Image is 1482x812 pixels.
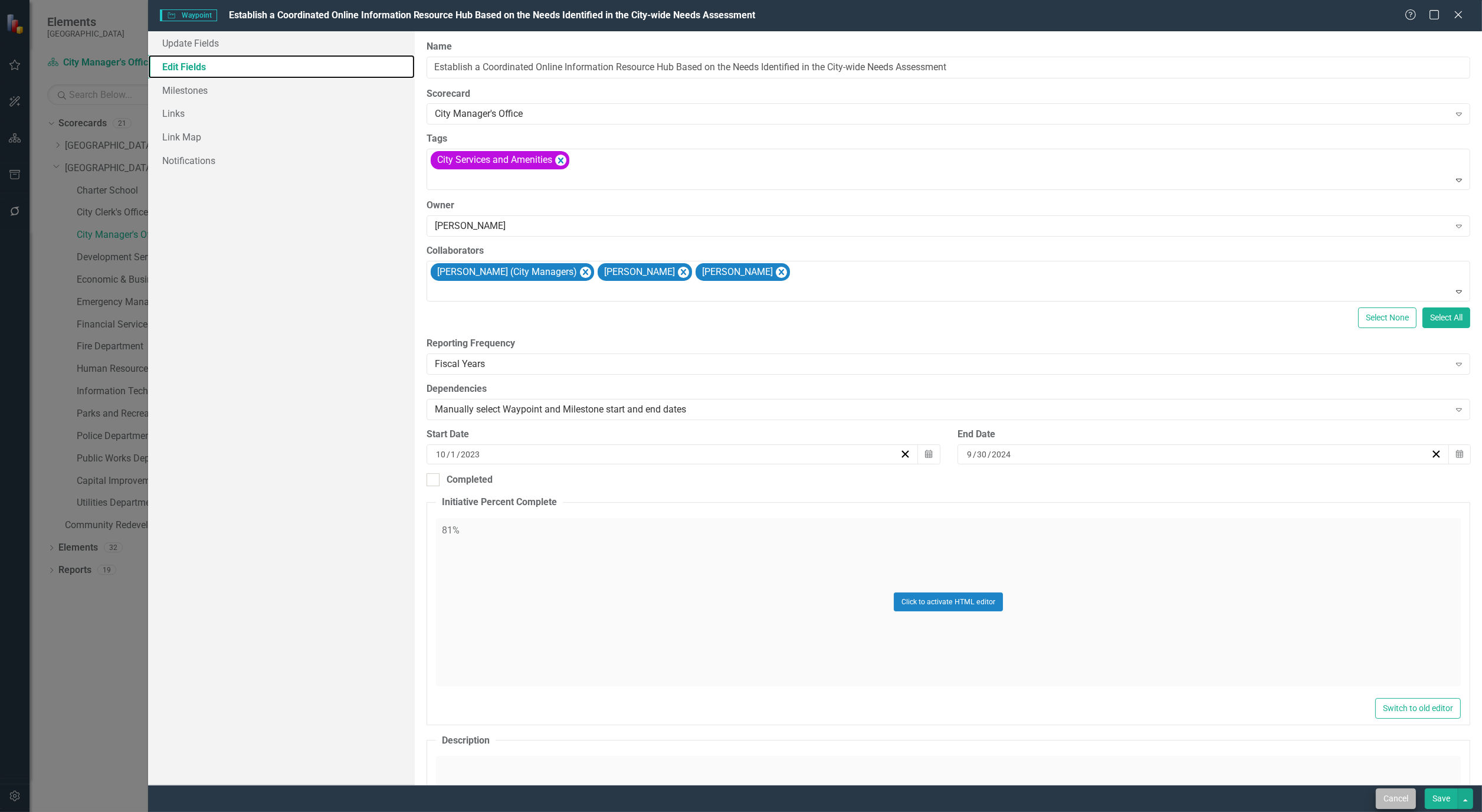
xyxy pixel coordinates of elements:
[1422,307,1470,328] button: Select All
[435,358,1449,371] div: Fiscal Years
[148,149,415,172] a: Notifications
[436,734,496,748] legend: Description
[436,496,563,509] legend: Initiative Percent Complete
[1425,788,1458,809] button: Save
[1358,307,1417,328] button: Select None
[1375,698,1461,719] button: Switch to old editor
[447,449,450,460] span: /
[427,57,1470,78] input: Waypoint Name
[958,428,1470,441] div: End Date
[427,337,1470,351] label: Reporting Frequency
[580,267,591,278] div: Remove Iris Harder (City Managers)
[457,449,460,460] span: /
[427,132,1470,146] label: Tags
[437,154,552,165] span: City Services and Amenities
[427,40,1470,54] label: Name
[148,78,415,102] a: Milestones
[776,267,787,278] div: Remove Kaitlyn Mullen
[973,449,976,460] span: /
[427,199,1470,212] label: Owner
[229,9,756,21] span: Establish a Coordinated Online Information Resource Hub Based on the Needs Identified in the City...
[988,449,991,460] span: /
[434,264,579,281] div: [PERSON_NAME] (City Managers)
[148,31,415,55] a: Update Fields
[435,219,1449,233] div: [PERSON_NAME]
[678,267,689,278] div: Remove Melissa Mickey
[427,428,939,441] div: Start Date
[894,592,1003,611] button: Click to activate HTML editor
[148,102,415,125] a: Links
[447,473,493,487] div: Completed
[148,55,415,78] a: Edit Fields
[427,87,1470,101] label: Scorecard
[601,264,677,281] div: [PERSON_NAME]
[699,264,775,281] div: [PERSON_NAME]
[427,244,1470,258] label: Collaborators
[1376,788,1416,809] button: Cancel
[148,125,415,149] a: Link Map
[435,403,1449,417] div: Manually select Waypoint and Milestone start and end dates
[160,9,217,21] span: Waypoint
[555,155,566,166] div: Remove [object Object]
[435,107,1449,121] div: City Manager's Office
[427,382,1470,396] label: Dependencies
